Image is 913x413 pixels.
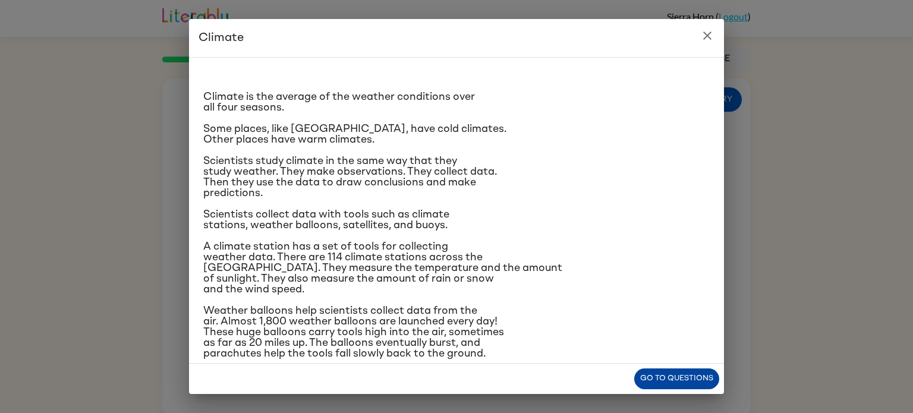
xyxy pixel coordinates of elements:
[189,19,724,57] h2: Climate
[203,92,475,113] span: Climate is the average of the weather conditions over all four seasons.
[203,209,449,231] span: Scientists collect data with tools such as climate stations, weather balloons, satellites, and bu...
[203,305,504,359] span: Weather balloons help scientists collect data from the air. Almost 1,800 weather balloons are lau...
[695,24,719,48] button: close
[203,156,497,198] span: Scientists study climate in the same way that they study weather. They make observations. They co...
[203,241,562,295] span: A climate station has a set of tools for collecting weather data. There are 114 climate stations ...
[203,124,506,145] span: Some places, like [GEOGRAPHIC_DATA], have cold climates. Other places have warm climates.
[634,368,719,389] button: Go to questions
